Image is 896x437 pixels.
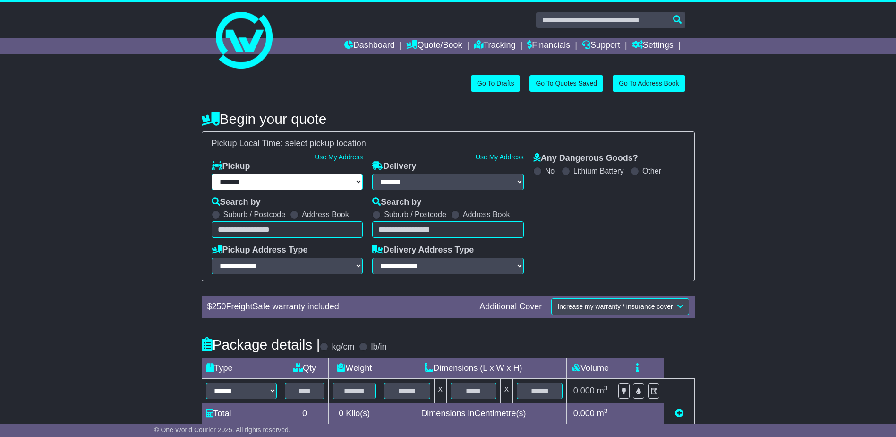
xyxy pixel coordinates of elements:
[154,426,290,434] span: © One World Courier 2025. All rights reserved.
[527,38,570,54] a: Financials
[339,409,343,418] span: 0
[573,166,624,175] label: Lithium Battery
[223,210,286,219] label: Suburb / Postcode
[406,38,462,54] a: Quote/Book
[551,298,689,315] button: Increase my warranty / insurance cover
[372,161,416,172] label: Delivery
[332,342,354,352] label: kg/cm
[573,386,595,395] span: 0.000
[202,111,695,127] h4: Begin your quote
[202,358,281,378] td: Type
[281,358,329,378] td: Qty
[380,358,567,378] td: Dimensions (L x W x H)
[476,153,524,161] a: Use My Address
[212,197,261,208] label: Search by
[533,153,638,164] label: Any Dangerous Goods?
[372,197,421,208] label: Search by
[604,407,608,414] sup: 3
[597,409,608,418] span: m
[675,409,683,418] a: Add new item
[573,409,595,418] span: 0.000
[329,403,380,424] td: Kilo(s)
[582,38,620,54] a: Support
[545,166,555,175] label: No
[202,337,320,352] h4: Package details |
[471,75,520,92] a: Go To Drafts
[202,403,281,424] td: Total
[281,403,329,424] td: 0
[604,385,608,392] sup: 3
[372,245,474,255] label: Delivery Address Type
[329,358,380,378] td: Weight
[597,386,608,395] span: m
[613,75,685,92] a: Go To Address Book
[642,166,661,175] label: Other
[380,403,567,424] td: Dimensions in Centimetre(s)
[371,342,386,352] label: lb/in
[203,302,475,312] div: $ FreightSafe warranty included
[474,38,515,54] a: Tracking
[212,302,226,311] span: 250
[557,303,673,310] span: Increase my warranty / insurance cover
[501,378,513,403] td: x
[212,161,250,172] label: Pickup
[302,210,349,219] label: Address Book
[212,245,308,255] label: Pickup Address Type
[463,210,510,219] label: Address Book
[344,38,395,54] a: Dashboard
[529,75,603,92] a: Go To Quotes Saved
[285,139,366,148] span: select pickup location
[567,358,614,378] td: Volume
[632,38,674,54] a: Settings
[384,210,446,219] label: Suburb / Postcode
[434,378,446,403] td: x
[315,153,363,161] a: Use My Address
[475,302,546,312] div: Additional Cover
[207,139,690,149] div: Pickup Local Time:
